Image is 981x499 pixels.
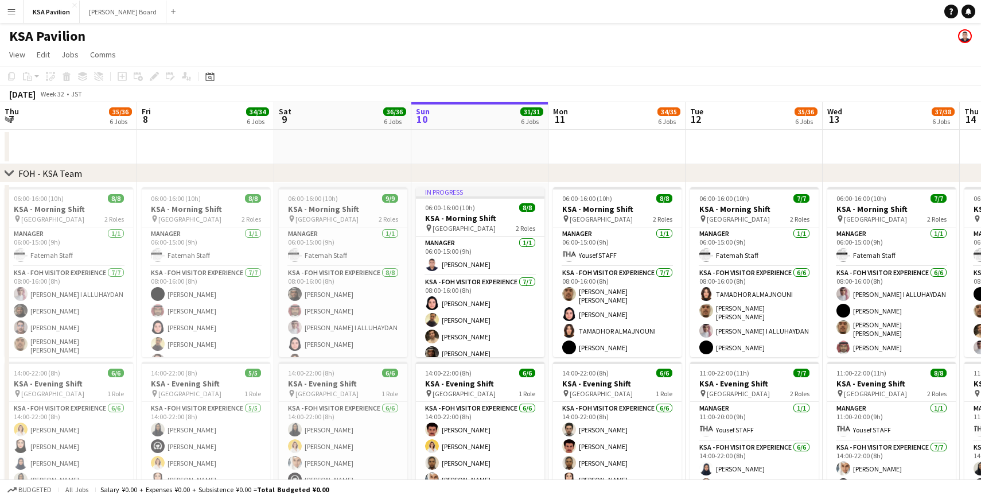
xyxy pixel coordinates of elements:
[931,369,947,377] span: 8/8
[9,28,85,45] h1: KSA Pavilion
[519,203,535,212] span: 8/8
[836,369,886,377] span: 11:00-22:00 (11h)
[425,369,472,377] span: 14:00-22:00 (8h)
[63,485,91,494] span: All jobs
[108,369,124,377] span: 6/6
[790,215,809,223] span: 2 Roles
[690,227,819,266] app-card-role: Manager1/106:00-15:00 (9h)Fatemah Staff
[932,107,955,116] span: 37/38
[61,49,79,60] span: Jobs
[827,204,956,214] h3: KSA - Morning Shift
[279,266,407,425] app-card-role: KSA - FOH Visitor Experience8/808:00-16:00 (8h)[PERSON_NAME][PERSON_NAME][PERSON_NAME] I ALLUHAYD...
[795,107,817,116] span: 35/36
[562,369,609,377] span: 14:00-22:00 (8h)
[5,187,133,357] app-job-card: 06:00-16:00 (10h)8/8KSA - Morning Shift [GEOGRAPHIC_DATA]2 RolesManager1/106:00-15:00 (9h)Fatemah...
[158,215,221,223] span: [GEOGRAPHIC_DATA]
[927,215,947,223] span: 2 Roles
[416,187,544,357] div: In progress06:00-16:00 (10h)8/8KSA - Morning Shift [GEOGRAPHIC_DATA]2 RolesManager1/106:00-15:00 ...
[690,187,819,357] app-job-card: 06:00-16:00 (10h)7/7KSA - Morning Shift [GEOGRAPHIC_DATA]2 RolesManager1/106:00-15:00 (9h)Fatemah...
[14,194,64,203] span: 06:00-16:00 (10h)
[277,113,291,126] span: 9
[142,204,270,214] h3: KSA - Morning Shift
[244,389,261,398] span: 1 Role
[151,194,201,203] span: 06:00-16:00 (10h)
[416,106,430,117] span: Sun
[963,113,979,126] span: 14
[656,369,672,377] span: 6/6
[844,389,907,398] span: [GEOGRAPHIC_DATA]
[279,187,407,357] div: 06:00-16:00 (10h)9/9KSA - Morning Shift [GEOGRAPHIC_DATA]2 RolesManager1/106:00-15:00 (9h)Fatemah...
[6,483,53,496] button: Budgeted
[14,369,60,377] span: 14:00-22:00 (8h)
[279,204,407,214] h3: KSA - Morning Shift
[246,107,269,116] span: 34/34
[57,47,83,62] a: Jobs
[142,378,270,389] h3: KSA - Evening Shift
[104,215,124,223] span: 2 Roles
[5,204,133,214] h3: KSA - Morning Shift
[656,389,672,398] span: 1 Role
[690,266,819,392] app-card-role: KSA - FOH Visitor Experience6/608:00-16:00 (8h)TAMADHOR ALMAJNOUNI[PERSON_NAME] [PERSON_NAME][PER...
[553,187,682,357] div: 06:00-16:00 (10h)8/8KSA - Morning Shift [GEOGRAPHIC_DATA]2 RolesManager1/106:00-15:00 (9h)Yousef ...
[690,106,703,117] span: Tue
[151,369,197,377] span: 14:00-22:00 (8h)
[793,369,809,377] span: 7/7
[964,106,979,117] span: Thu
[108,194,124,203] span: 8/8
[279,227,407,266] app-card-role: Manager1/106:00-15:00 (9h)Fatemah Staff
[5,47,30,62] a: View
[657,107,680,116] span: 34/35
[656,194,672,203] span: 8/8
[416,276,544,418] app-card-role: KSA - FOH Visitor Experience7/708:00-16:00 (8h)[PERSON_NAME][PERSON_NAME][PERSON_NAME][PERSON_NAME]
[570,389,633,398] span: [GEOGRAPHIC_DATA]
[827,187,956,357] div: 06:00-16:00 (10h)7/7KSA - Morning Shift [GEOGRAPHIC_DATA]2 RolesManager1/106:00-15:00 (9h)Fatemah...
[37,49,50,60] span: Edit
[80,1,166,23] button: [PERSON_NAME] Board
[425,203,475,212] span: 06:00-16:00 (10h)
[288,369,334,377] span: 14:00-22:00 (8h)
[245,369,261,377] span: 5/5
[245,194,261,203] span: 8/8
[383,107,406,116] span: 36/36
[21,215,84,223] span: [GEOGRAPHIC_DATA]
[295,215,359,223] span: [GEOGRAPHIC_DATA]
[827,227,956,266] app-card-role: Manager1/106:00-15:00 (9h)Fatemah Staff
[827,378,956,389] h3: KSA - Evening Shift
[382,369,398,377] span: 6/6
[9,88,36,100] div: [DATE]
[71,90,82,98] div: JST
[690,402,819,441] app-card-role: Manager1/111:00-20:00 (9h)Yousef STAFF
[381,389,398,398] span: 1 Role
[553,378,682,389] h3: KSA - Evening Shift
[5,378,133,389] h3: KSA - Evening Shift
[433,389,496,398] span: [GEOGRAPHIC_DATA]
[5,227,133,266] app-card-role: Manager1/106:00-15:00 (9h)Fatemah Staff
[416,213,544,223] h3: KSA - Morning Shift
[32,47,54,62] a: Edit
[553,227,682,266] app-card-role: Manager1/106:00-15:00 (9h)Yousef STAFF
[826,113,842,126] span: 13
[551,113,568,126] span: 11
[110,117,131,126] div: 6 Jobs
[699,194,749,203] span: 06:00-16:00 (10h)
[414,113,430,126] span: 10
[24,1,80,23] button: KSA Pavilion
[90,49,116,60] span: Comms
[416,237,544,276] app-card-role: Manager1/106:00-15:00 (9h)[PERSON_NAME]
[836,194,886,203] span: 06:00-16:00 (10h)
[18,486,52,494] span: Budgeted
[142,187,270,357] app-job-card: 06:00-16:00 (10h)8/8KSA - Morning Shift [GEOGRAPHIC_DATA]2 RolesManager1/106:00-15:00 (9h)Fatemah...
[416,187,544,196] div: In progress
[793,194,809,203] span: 7/7
[519,369,535,377] span: 6/6
[384,117,406,126] div: 6 Jobs
[931,194,947,203] span: 7/7
[242,215,261,223] span: 2 Roles
[279,378,407,389] h3: KSA - Evening Shift
[142,227,270,266] app-card-role: Manager1/106:00-15:00 (9h)Fatemah Staff
[109,107,132,116] span: 35/36
[932,117,954,126] div: 6 Jobs
[790,389,809,398] span: 2 Roles
[247,117,268,126] div: 6 Jobs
